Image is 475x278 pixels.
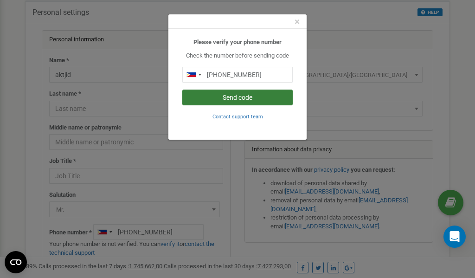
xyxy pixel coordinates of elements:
button: Send code [182,90,293,105]
button: Open CMP widget [5,251,27,273]
span: × [295,16,300,27]
p: Check the number before sending code [182,52,293,60]
div: Telephone country code [183,67,204,82]
b: Please verify your phone number [193,39,282,45]
button: Close [295,17,300,27]
a: Contact support team [212,113,263,120]
div: Open Intercom Messenger [443,226,466,248]
small: Contact support team [212,114,263,120]
input: 0905 123 4567 [182,67,293,83]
